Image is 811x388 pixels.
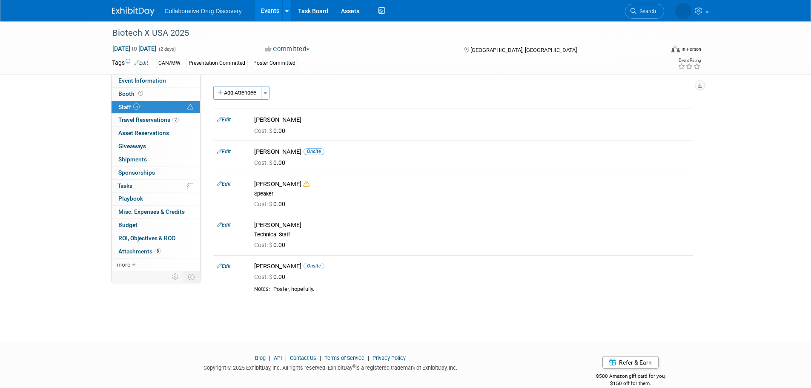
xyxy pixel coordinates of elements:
[118,90,145,97] span: Booth
[112,193,200,205] a: Playbook
[112,180,200,193] a: Tasks
[109,26,651,41] div: Biotech X USA 2025
[217,222,231,228] a: Edit
[112,362,550,372] div: Copyright © 2025 ExhibitDay, Inc. All rights reserved. ExhibitDay is a registered trademark of Ex...
[118,235,175,241] span: ROI, Objectives & ROO
[158,46,176,52] span: (2 days)
[254,273,273,280] span: Cost: $
[217,117,231,123] a: Edit
[118,221,138,228] span: Budget
[254,127,273,134] span: Cost: $
[562,380,699,387] div: $150 off for them.
[324,355,364,361] a: Terms of Service
[262,45,313,54] button: Committed
[254,190,690,197] div: Speaker
[678,58,701,63] div: Event Rating
[373,355,406,361] a: Privacy Policy
[267,355,272,361] span: |
[304,148,324,155] span: Onsite
[112,58,148,68] td: Tags
[118,195,143,202] span: Playbook
[304,263,324,269] span: Onsite
[303,181,309,187] i: Double-book Warning!
[112,75,200,87] a: Event Information
[112,7,155,16] img: ExhibitDay
[112,127,200,140] a: Asset Reservations
[318,355,323,361] span: |
[681,46,701,52] div: In-Person
[187,103,193,111] span: Potential Scheduling Conflict -- at least one attendee is tagged in another overlapping event.
[130,45,138,52] span: to
[112,140,200,153] a: Giveaways
[254,159,289,166] span: 0.00
[274,355,282,361] a: API
[112,232,200,245] a: ROI, Objectives & ROO
[671,46,680,52] img: Format-Inperson.png
[251,59,298,68] div: Poster Committed
[217,181,231,187] a: Edit
[118,208,185,215] span: Misc. Expenses & Credits
[117,182,132,189] span: Tasks
[254,201,273,207] span: Cost: $
[675,3,691,19] img: Juan Gijzelaar
[255,355,266,361] a: Blog
[112,259,200,271] a: more
[112,114,200,126] a: Travel Reservations2
[118,103,140,110] span: Staff
[117,261,130,268] span: more
[254,116,690,124] div: [PERSON_NAME]
[134,60,148,66] a: Edit
[112,206,200,218] a: Misc. Expenses & Credits
[156,59,183,68] div: CAN/MW
[254,148,690,156] div: [PERSON_NAME]
[172,117,179,123] span: 2
[254,241,273,248] span: Cost: $
[168,271,183,282] td: Personalize Event Tab Strip
[273,286,690,293] div: Poster, hopefully.
[217,263,231,269] a: Edit
[366,355,371,361] span: |
[290,355,316,361] a: Contact Us
[118,129,169,136] span: Asset Reservations
[254,262,690,270] div: [PERSON_NAME]
[118,77,166,84] span: Event Information
[254,221,690,229] div: [PERSON_NAME]
[254,127,289,134] span: 0.00
[165,8,242,14] span: Collaborative Drug Discovery
[155,248,161,254] span: 8
[112,219,200,232] a: Budget
[112,45,157,52] span: [DATE] [DATE]
[217,149,231,155] a: Edit
[254,180,690,188] div: [PERSON_NAME]
[254,273,289,280] span: 0.00
[118,248,161,255] span: Attachments
[254,286,270,293] div: Notes:
[137,90,145,97] span: Booth not reserved yet
[112,101,200,114] a: Staff5
[636,8,656,14] span: Search
[118,116,179,123] span: Travel Reservations
[118,143,146,149] span: Giveaways
[112,153,200,166] a: Shipments
[254,159,273,166] span: Cost: $
[625,4,664,19] a: Search
[186,59,248,68] div: Presentation Committed
[133,103,140,110] span: 5
[183,271,200,282] td: Toggle Event Tabs
[602,356,659,369] a: Refer & Earn
[112,167,200,179] a: Sponsorships
[562,367,699,387] div: $500 Amazon gift card for you,
[112,245,200,258] a: Attachments8
[254,201,289,207] span: 0.00
[112,88,200,101] a: Booth
[254,241,289,248] span: 0.00
[470,47,577,53] span: [GEOGRAPHIC_DATA], [GEOGRAPHIC_DATA]
[118,169,155,176] span: Sponsorships
[614,44,702,57] div: Event Format
[118,156,147,163] span: Shipments
[254,231,690,238] div: Technical Staff
[283,355,289,361] span: |
[213,86,261,100] button: Add Attendee
[352,364,355,368] sup: ®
